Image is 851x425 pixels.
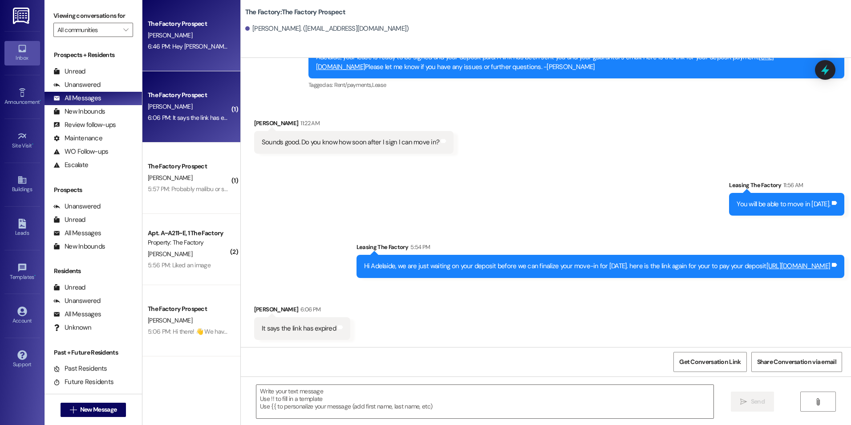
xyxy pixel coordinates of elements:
[80,405,117,414] span: New Message
[4,260,40,284] a: Templates •
[53,202,101,211] div: Unanswered
[123,26,128,33] i: 
[4,172,40,196] a: Buildings
[148,316,192,324] span: [PERSON_NAME]
[53,229,101,238] div: All Messages
[316,53,830,72] div: Adelaide, your lease is ready to be signed and your deposit paid. A link has been sent you and yo...
[298,119,320,128] div: 11:22 AM
[4,347,40,372] a: Support
[729,180,844,193] div: Leasing The Factory
[53,364,107,373] div: Past Residents
[148,250,192,258] span: [PERSON_NAME]
[740,398,747,405] i: 
[245,24,409,33] div: [PERSON_NAME]. ([EMAIL_ADDRESS][DOMAIN_NAME])
[53,147,108,156] div: WO Follow-ups
[148,261,211,269] div: 5:56 PM: Liked an image
[148,102,192,110] span: [PERSON_NAME]
[679,357,741,367] span: Get Conversation Link
[53,80,101,90] div: Unanswered
[4,304,40,328] a: Account
[148,304,230,314] div: The Factory Prospect
[53,377,113,387] div: Future Residents
[53,310,101,319] div: All Messages
[148,19,230,29] div: The Factory Prospect
[53,283,85,292] div: Unread
[53,215,85,225] div: Unread
[751,397,765,406] span: Send
[53,242,105,251] div: New Inbounds
[53,9,133,23] label: Viewing conversations for
[262,324,336,333] div: It says the link has expired
[148,31,192,39] span: [PERSON_NAME]
[148,42,747,50] div: 6:46 PM: Hey [PERSON_NAME]! This is [PERSON_NAME] from The Factory, I saw your info come through ...
[148,238,230,247] div: Property: The Factory
[766,262,831,270] a: [URL][DOMAIN_NAME]
[148,114,240,122] div: 6:06 PM: It says the link has expired
[751,352,842,372] button: Share Conversation via email
[357,242,845,255] div: Leasing The Factory
[4,41,40,65] a: Inbox
[148,174,192,182] span: [PERSON_NAME]
[13,8,31,24] img: ResiDesk Logo
[316,53,774,71] a: [URL][DOMAIN_NAME]
[731,392,774,412] button: Send
[334,81,372,89] span: Rent/payments ,
[53,134,102,143] div: Maintenance
[53,94,101,103] div: All Messages
[308,78,844,91] div: Tagged as:
[408,242,430,252] div: 5:54 PM
[45,50,142,60] div: Prospects + Residents
[298,305,320,314] div: 6:06 PM
[148,162,230,171] div: The Factory Prospect
[757,357,836,367] span: Share Conversation via email
[45,348,142,357] div: Past + Future Residents
[245,8,345,17] b: The Factory: The Factory Prospect
[34,273,36,279] span: •
[53,323,91,332] div: Unknown
[53,67,85,76] div: Unread
[254,305,350,317] div: [PERSON_NAME]
[53,160,88,170] div: Escalate
[4,129,40,153] a: Site Visit •
[148,327,787,335] div: 5:06 PM: Hi there! 👋 We haven’t heard from you in a while, and spots at [GEOGRAPHIC_DATA] are alm...
[815,398,821,405] i: 
[148,185,242,193] div: 5:57 PM: Probably malibu or solitude
[781,180,803,190] div: 11:56 AM
[4,216,40,240] a: Leads
[53,120,116,130] div: Review follow-ups
[673,352,746,372] button: Get Conversation Link
[45,266,142,276] div: Residents
[737,200,830,209] div: You will be able to move in [DATE].
[372,81,386,89] span: Lease
[148,90,230,100] div: The Factory Prospect
[364,262,831,271] div: Hi Adelaide, we are just waiting on your deposit before we can finalize your move-in for [DATE]. ...
[254,119,454,131] div: [PERSON_NAME]
[57,23,119,37] input: All communities
[262,138,439,147] div: Sounds good. Do you know how soon after I sign I can move in?
[61,403,126,417] button: New Message
[70,406,77,413] i: 
[45,185,142,195] div: Prospects
[53,296,101,306] div: Unanswered
[40,98,41,104] span: •
[148,229,230,238] div: Apt. A~A211~E, 1 The Factory
[32,141,33,147] span: •
[53,107,105,116] div: New Inbounds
